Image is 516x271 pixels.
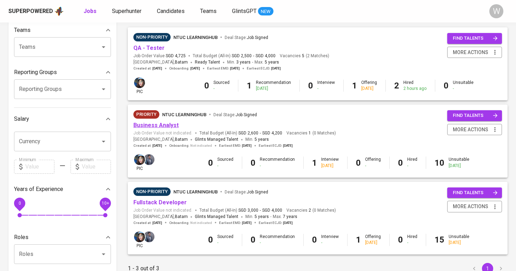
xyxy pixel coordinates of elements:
[283,220,293,225] span: [DATE]
[365,234,381,246] div: Offering
[133,220,162,225] span: Created at :
[252,59,253,66] span: -
[133,59,188,66] span: [GEOGRAPHIC_DATA] ,
[365,240,381,246] div: [DATE]
[133,110,159,119] div: Job Order Reopened
[99,249,108,259] button: Open
[217,234,233,246] div: Sourced
[260,163,295,169] div: -
[190,143,212,148] span: Not indicated
[175,213,188,220] span: Batam
[8,7,53,15] div: Superpowered
[251,158,256,168] b: 0
[152,143,162,148] span: [DATE]
[14,233,28,242] p: Roles
[254,137,269,142] span: 5 years
[321,163,339,169] div: [DATE]
[286,207,336,213] span: Vacancies ( 0 Matches )
[317,80,335,92] div: Interview
[217,163,233,169] div: -
[232,7,273,16] a: GlintsGPT NEW
[449,163,469,169] div: [DATE]
[232,8,257,14] span: GlintsGPT
[217,240,233,246] div: -
[133,130,192,136] span: Job Order Value not indicated.
[398,158,403,168] b: 0
[14,23,111,37] div: Teams
[225,190,268,194] span: Deal Stage :
[308,81,313,91] b: 0
[307,207,311,213] span: 2
[361,86,377,92] div: [DATE]
[265,60,279,65] span: 5 years
[169,143,212,148] span: Onboarding :
[453,125,488,134] span: more actions
[356,158,361,168] b: 0
[447,47,502,58] button: more actions
[14,112,111,126] div: Salary
[321,240,339,246] div: -
[403,86,426,92] div: 2 hours ago
[260,207,261,213] span: -
[273,214,297,219] span: Max.
[307,130,311,136] span: 1
[435,158,444,168] b: 10
[403,80,426,92] div: Hired
[208,235,213,245] b: 0
[8,6,64,16] a: Superpoweredapp logo
[169,66,200,71] span: Onboarding :
[133,153,146,172] div: pic
[14,26,31,34] p: Teams
[271,66,281,71] span: [DATE]
[213,112,257,117] span: Deal Stage :
[453,48,488,57] span: more actions
[365,157,381,168] div: Offering
[14,230,111,244] div: Roles
[254,60,279,65] span: Max.
[200,7,218,16] a: Teams
[259,220,293,225] span: Earliest ECJD :
[175,136,188,143] span: Batam
[407,234,417,246] div: Hired
[283,143,293,148] span: [DATE]
[280,53,329,59] span: Vacancies ( 2 Matches )
[238,130,258,136] span: SGD 2,600
[133,136,188,143] span: [GEOGRAPHIC_DATA] ,
[247,35,268,40] span: Job Signed
[449,234,469,246] div: Unsuitable
[162,112,206,117] span: NTUC LearningHub
[321,234,339,246] div: Interview
[219,220,252,225] span: Earliest EMD :
[219,143,252,148] span: Earliest EMD :
[283,214,297,219] span: 7 years
[199,207,282,213] span: Total Budget (All-In)
[14,65,111,79] div: Reporting Groups
[133,77,146,95] div: pic
[54,6,64,16] img: app logo
[253,53,254,59] span: -
[245,137,269,142] span: Min.
[312,158,317,168] b: 1
[112,7,143,16] a: Superhunter
[232,53,252,59] span: SGD 2,500
[101,200,109,205] span: 10+
[133,188,171,195] span: Non-Priority
[133,199,187,206] a: Fullstack Developer
[247,81,252,91] b: 1
[217,157,233,168] div: Sourced
[152,220,162,225] span: [DATE]
[213,86,230,92] div: -
[14,185,63,193] p: Years of Experience
[262,130,282,136] span: SGD 4,200
[204,81,209,91] b: 0
[245,214,269,219] span: Min.
[321,157,339,168] div: Interview
[242,143,252,148] span: [DATE]
[365,163,381,169] div: -
[190,66,200,71] span: [DATE]
[259,143,293,148] span: Earliest ECJD :
[251,235,256,245] b: 0
[256,80,291,92] div: Recommendation
[173,189,218,194] span: NTUC LearningHub
[157,8,185,14] span: Candidates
